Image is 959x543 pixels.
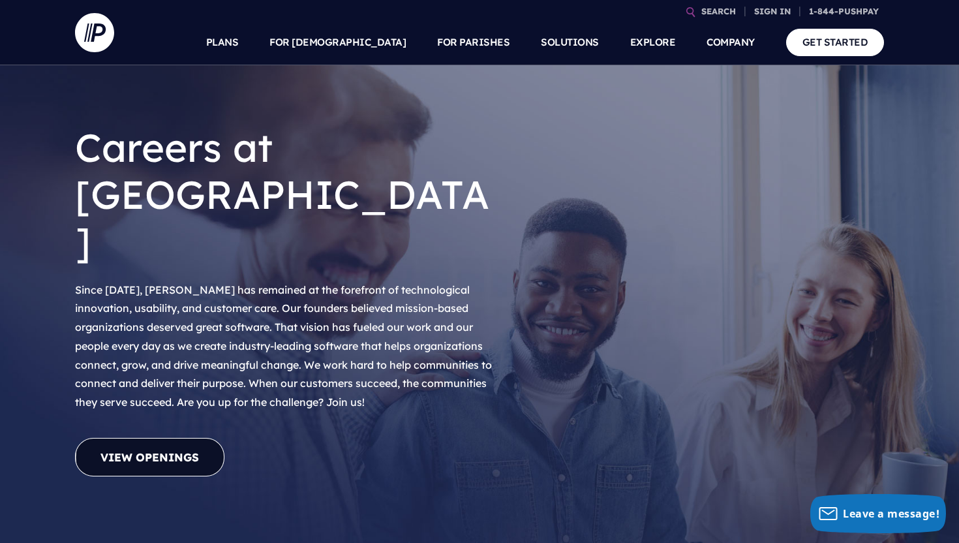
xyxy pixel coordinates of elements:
[707,20,755,65] a: COMPANY
[437,20,510,65] a: FOR PARISHES
[269,20,406,65] a: FOR [DEMOGRAPHIC_DATA]
[541,20,599,65] a: SOLUTIONS
[75,114,499,275] h1: Careers at [GEOGRAPHIC_DATA]
[786,29,885,55] a: GET STARTED
[206,20,239,65] a: PLANS
[843,506,939,521] span: Leave a message!
[75,438,224,476] a: View Openings
[810,494,946,533] button: Leave a message!
[630,20,676,65] a: EXPLORE
[75,283,492,409] span: Since [DATE], [PERSON_NAME] has remained at the forefront of technological innovation, usability,...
